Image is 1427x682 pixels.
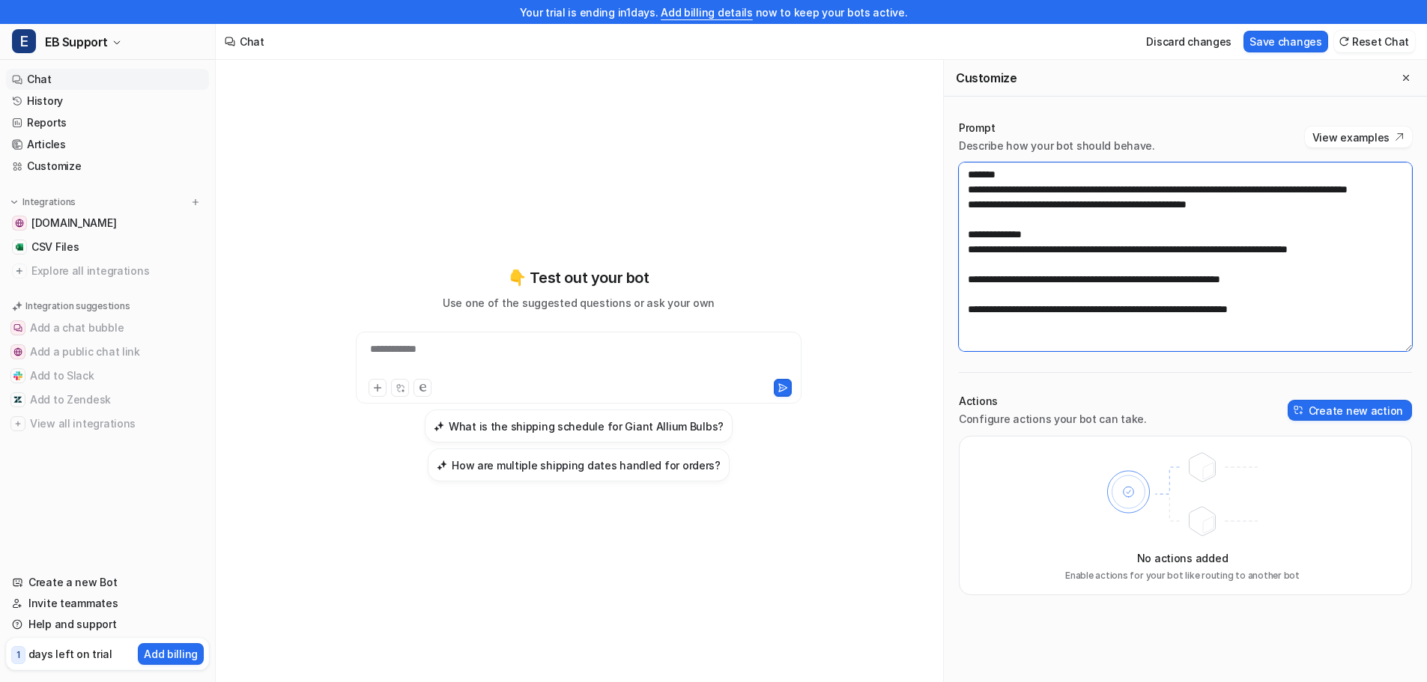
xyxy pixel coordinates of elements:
[6,364,209,388] button: Add to SlackAdd to Slack
[13,347,22,356] img: Add a public chat link
[508,267,649,289] p: 👇 Test out your bot
[443,295,715,311] p: Use one of the suggested questions or ask your own
[45,31,108,52] span: EB Support
[12,29,36,53] span: E
[6,593,209,614] a: Invite teammates
[31,240,79,255] span: CSV Files
[15,219,24,228] img: www.edenbrothers.com
[6,237,209,258] a: CSV FilesCSV Files
[434,421,444,432] img: What is the shipping schedule for Giant Allium Bulbs?
[6,412,209,436] button: View all integrationsView all integrations
[9,197,19,207] img: expand menu
[28,646,112,662] p: days left on trial
[6,69,209,90] a: Chat
[12,264,27,278] img: explore all integrations
[1140,31,1237,52] button: Discard changes
[425,409,733,442] button: What is the shipping schedule for Giant Allium Bulbs?What is the shipping schedule for Giant Alli...
[6,112,209,133] a: Reports
[437,460,447,471] img: How are multiple shipping dates handled for orders?
[1339,36,1349,47] img: reset
[956,70,1017,85] h2: Customize
[31,216,116,231] span: [DOMAIN_NAME]
[6,261,209,281] a: Explore all integrations
[959,121,1155,136] p: Prompt
[1243,31,1328,52] button: Save changes
[959,138,1155,153] p: Describe how your bot should behave.
[13,395,22,404] img: Add to Zendesk
[13,419,22,428] img: View all integrations
[959,394,1147,409] p: Actions
[6,340,209,364] button: Add a public chat linkAdd a public chat link
[1137,550,1228,566] p: No actions added
[1334,31,1415,52] button: Reset Chat
[1288,400,1412,421] button: Create new action
[6,316,209,340] button: Add a chat bubbleAdd a chat bubble
[6,388,209,412] button: Add to ZendeskAdd to Zendesk
[6,134,209,155] a: Articles
[15,243,24,252] img: CSV Files
[959,412,1147,427] p: Configure actions your bot can take.
[25,299,130,313] p: Integration suggestions
[190,197,201,207] img: menu_add.svg
[240,34,264,49] div: Chat
[6,91,209,112] a: History
[6,614,209,635] a: Help and support
[1397,69,1415,87] button: Close flyout
[661,6,753,19] a: Add billing details
[1065,569,1300,582] p: Enable actions for your bot like routing to another bot
[449,418,724,434] h3: What is the shipping schedule for Giant Allium Bulbs?
[428,448,730,481] button: How are multiple shipping dates handled for orders?How are multiple shipping dates handled for or...
[6,156,209,177] a: Customize
[16,648,20,662] p: 1
[138,643,204,665] button: Add billing
[13,371,22,380] img: Add to Slack
[1305,127,1412,147] button: View examples
[1294,405,1304,415] img: create-action-icon.svg
[22,196,76,208] p: Integrations
[452,457,721,473] h3: How are multiple shipping dates handled for orders?
[6,195,80,210] button: Integrations
[31,259,203,283] span: Explore all integrations
[144,646,198,662] p: Add billing
[6,572,209,593] a: Create a new Bot
[13,323,22,332] img: Add a chat bubble
[6,213,209,234] a: www.edenbrothers.com[DOMAIN_NAME]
